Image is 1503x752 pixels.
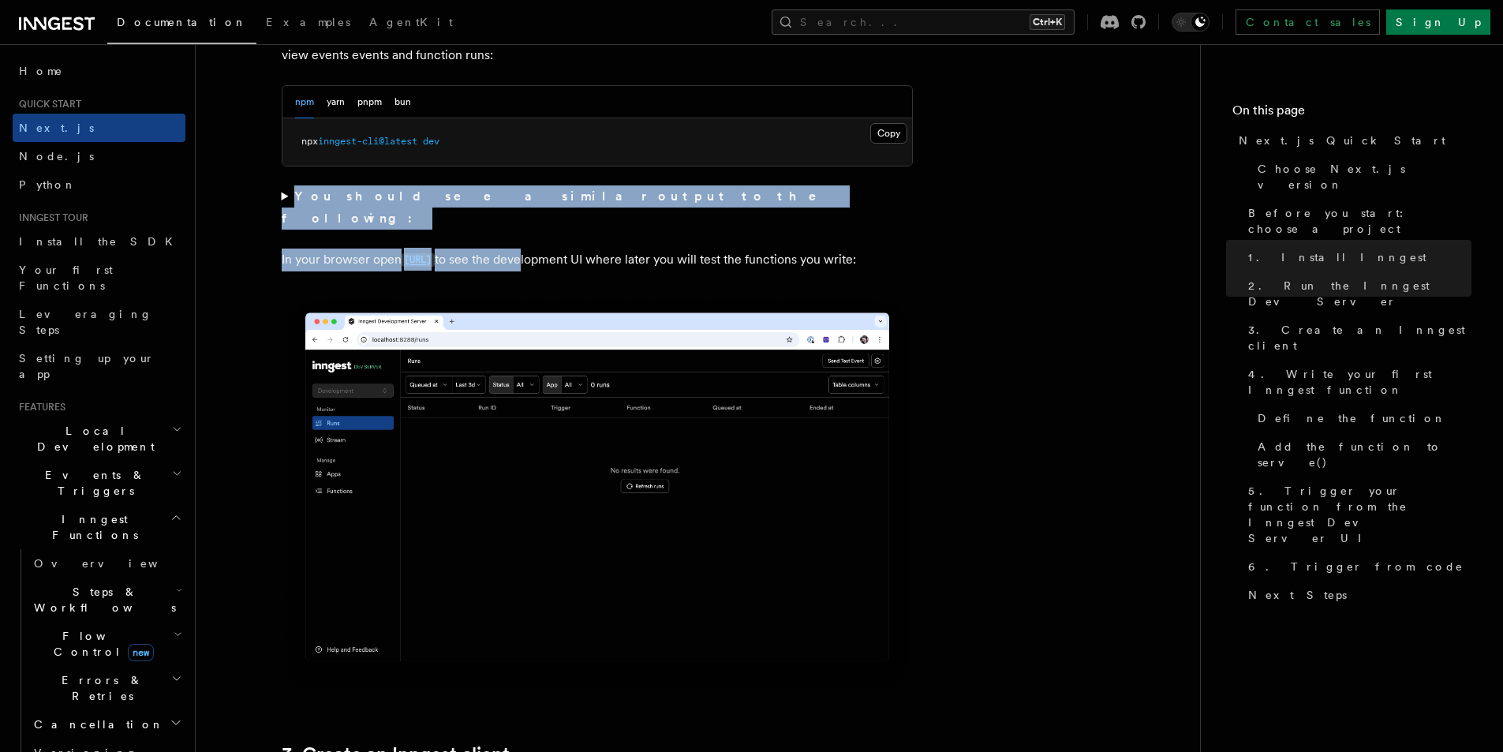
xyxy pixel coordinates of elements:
span: Documentation [117,16,247,28]
span: Next.js [19,122,94,134]
a: Your first Functions [13,256,185,300]
span: 2. Run the Inngest Dev Server [1248,278,1471,309]
a: Examples [256,5,360,43]
button: Local Development [13,417,185,461]
span: 5. Trigger your function from the Inngest Dev Server UI [1248,483,1471,546]
span: npx [301,136,318,147]
span: Next.js Quick Start [1239,133,1445,148]
span: Examples [266,16,350,28]
a: 3. Create an Inngest client [1242,316,1471,360]
span: Cancellation [28,716,164,732]
span: Add the function to serve() [1258,439,1471,470]
span: 6. Trigger from code [1248,559,1464,574]
a: Overview [28,549,185,578]
button: Search...Ctrl+K [772,9,1075,35]
a: 4. Write your first Inngest function [1242,360,1471,404]
span: Features [13,401,65,413]
a: Add the function to serve() [1251,432,1471,477]
a: Python [13,170,185,199]
a: [URL] [402,252,435,267]
button: Cancellation [28,710,185,739]
a: Choose Next.js version [1251,155,1471,199]
a: Next Steps [1242,581,1471,609]
span: Python [19,178,77,191]
span: Local Development [13,423,172,455]
span: Events & Triggers [13,467,172,499]
span: Define the function [1258,410,1446,426]
span: Overview [34,557,196,570]
h4: On this page [1232,101,1471,126]
a: Before you start: choose a project [1242,199,1471,243]
a: AgentKit [360,5,462,43]
span: Setting up your app [19,352,155,380]
a: 5. Trigger your function from the Inngest Dev Server UI [1242,477,1471,552]
p: In your browser open to see the development UI where later you will test the functions you write: [282,249,913,271]
button: pnpm [357,86,382,118]
a: 6. Trigger from code [1242,552,1471,581]
span: AgentKit [369,16,453,28]
a: Node.js [13,142,185,170]
a: Leveraging Steps [13,300,185,344]
a: Contact sales [1236,9,1380,35]
a: Sign Up [1386,9,1490,35]
a: Documentation [107,5,256,44]
button: Errors & Retries [28,666,185,710]
span: 3. Create an Inngest client [1248,322,1471,354]
code: [URL] [402,253,435,267]
span: inngest-cli@latest [318,136,417,147]
button: npm [295,86,314,118]
span: Errors & Retries [28,672,171,704]
span: Quick start [13,98,81,110]
a: 1. Install Inngest [1242,243,1471,271]
span: 1. Install Inngest [1248,249,1426,265]
kbd: Ctrl+K [1030,14,1065,30]
span: Steps & Workflows [28,584,176,615]
span: 4. Write your first Inngest function [1248,366,1471,398]
a: Home [13,57,185,85]
img: Inngest Dev Server's 'Runs' tab with no data [282,297,913,694]
button: Inngest Functions [13,505,185,549]
span: Choose Next.js version [1258,161,1471,193]
span: Leveraging Steps [19,308,152,336]
button: Events & Triggers [13,461,185,505]
a: Next.js Quick Start [1232,126,1471,155]
button: yarn [327,86,345,118]
span: Your first Functions [19,264,113,292]
span: Flow Control [28,628,174,660]
summary: You should see a similar output to the following: [282,185,913,230]
span: Next Steps [1248,587,1347,603]
span: dev [423,136,439,147]
span: Home [19,63,63,79]
button: Steps & Workflows [28,578,185,622]
span: new [128,644,154,661]
button: Flow Controlnew [28,622,185,666]
span: Inngest Functions [13,511,170,543]
span: Install the SDK [19,235,182,248]
span: Inngest tour [13,211,88,224]
strong: You should see a similar output to the following: [282,189,839,226]
span: Node.js [19,150,94,163]
a: Setting up your app [13,344,185,388]
a: 2. Run the Inngest Dev Server [1242,271,1471,316]
span: Before you start: choose a project [1248,205,1471,237]
button: Copy [870,123,907,144]
button: Toggle dark mode [1172,13,1210,32]
a: Define the function [1251,404,1471,432]
a: Install the SDK [13,227,185,256]
button: bun [394,86,411,118]
a: Next.js [13,114,185,142]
